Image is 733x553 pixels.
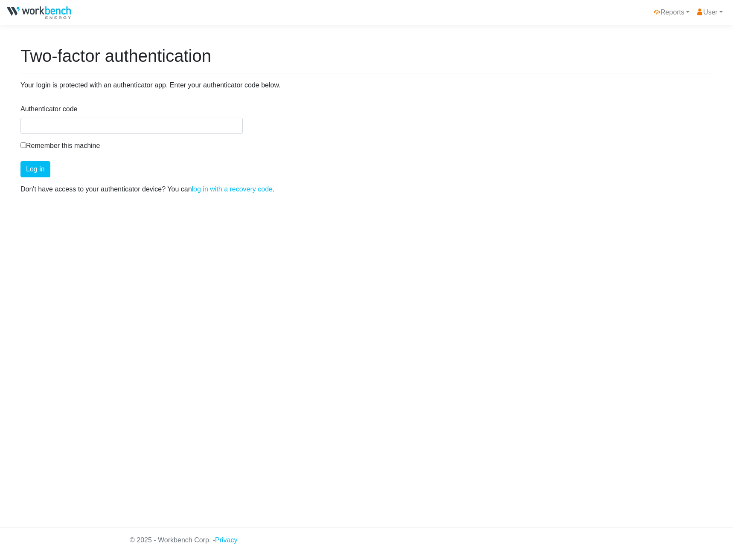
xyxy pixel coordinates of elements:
[20,161,50,177] button: Log in
[20,141,100,151] label: Remember this machine
[20,104,77,114] label: Authenticator code
[20,184,713,194] p: Don't have access to your authenticator device? You can .
[20,46,713,66] h1: Two-factor authentication
[20,142,26,148] input: Remember this machine
[693,4,726,21] a: User
[215,536,237,544] a: Privacy
[650,4,693,21] a: Reports
[192,185,273,193] a: log in with a recovery code
[7,6,71,19] img: NRGPeaks.png
[123,527,610,553] div: © 2025 - Workbench Corp. -
[20,80,713,90] p: Your login is protected with an authenticator app. Enter your authenticator code below.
